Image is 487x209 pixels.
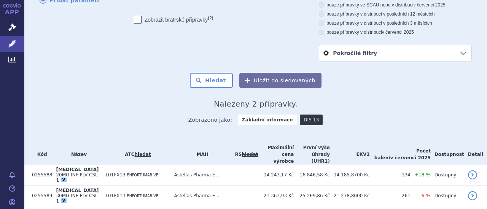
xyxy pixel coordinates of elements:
span: v červenci 2025 [390,155,430,160]
td: 0255588 [28,165,52,185]
span: Zobrazeno jako: [188,115,232,125]
span: ENFORTUMAB VE... [127,194,162,198]
th: První výše úhrady (UHR1) [294,144,330,165]
th: Počet balení [370,144,431,165]
span: L01FX13 [105,193,125,198]
label: pouze přípravky v distribuci [319,29,472,35]
span: -6 % [420,193,431,198]
span: +18 % [414,172,431,178]
span: L01FX13 [105,172,125,178]
button: Uložit do sledovaných [239,73,321,88]
span: v červenci 2025 [382,30,414,35]
th: Název [52,144,102,165]
th: ATC [102,144,170,165]
label: Zobrazit bratrské přípravky [134,16,213,24]
div: V [61,198,67,203]
td: 21 278,8000 Kč [330,185,370,206]
label: pouze přípravky ve SCAU nebo v distribuci [319,2,472,8]
td: 14 243,17 Kč [258,165,294,185]
th: EKV1 [330,144,370,165]
th: Detail [464,144,487,165]
th: Maximální cena výrobce [258,144,294,165]
span: [MEDICAL_DATA] [56,188,99,193]
del: hledat [242,152,258,157]
a: DIS-13 [300,115,323,125]
td: 14 185,8700 Kč [330,165,370,185]
a: detail [468,191,477,200]
a: detail [468,170,477,179]
td: Astellas Pharma E... [170,165,231,185]
td: Dostupný [431,165,464,185]
td: - [231,185,258,206]
td: 0255589 [28,185,52,206]
a: Pokročilé filtry [319,45,471,61]
th: MAH [170,144,231,165]
strong: Základní informace [238,115,297,125]
td: - [231,165,258,185]
th: Dostupnost [431,144,464,165]
button: Hledat [190,73,233,88]
th: RS [231,144,258,165]
span: ENFORTUMAB VE... [127,173,162,177]
label: pouze přípravky v distribuci v posledních 3 měsících [319,20,472,26]
span: Nalezeny 2 přípravky. [214,99,298,108]
span: 30MG INF PLV CSL 1 [56,193,97,204]
td: 134 [370,165,411,185]
abbr: (?) [208,16,213,20]
td: 21 363,93 Kč [258,185,294,206]
a: vyhledávání neobsahuje žádnou platnou referenční skupinu [242,152,258,157]
td: Dostupný [431,185,464,206]
td: Astellas Pharma E... [170,185,231,206]
div: V [61,178,67,182]
a: hledat [134,152,151,157]
span: v červenci 2025 [413,2,445,8]
label: pouze přípravky v distribuci v posledních 12 měsících [319,11,472,17]
td: 16 846,58 Kč [294,165,330,185]
th: Kód [28,144,52,165]
td: 25 269,86 Kč [294,185,330,206]
span: [MEDICAL_DATA] [56,167,99,172]
span: 20MG INF PLV CSL 1 [56,172,97,183]
td: 261 [370,185,411,206]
